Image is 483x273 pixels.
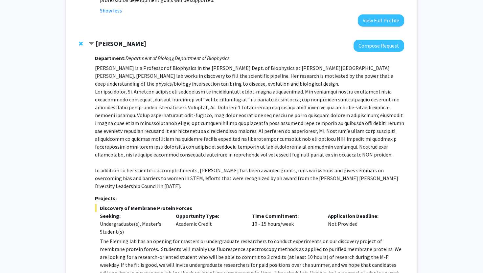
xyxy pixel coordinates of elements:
div: 10 - 15 hours/week [247,212,323,236]
strong: [PERSON_NAME] [96,39,146,48]
span: Contract Karen Fleming Bookmark [89,41,94,47]
p: Time Commitment: [252,212,318,220]
iframe: Chat [5,243,28,268]
div: Academic Credit [171,212,247,236]
button: View Full Profile [358,14,404,27]
i: Department of Biophysics [175,55,229,61]
p: Seeking: [100,212,166,220]
button: Compose Request to Karen Fleming [354,40,404,52]
p: Application Deadline: [328,212,394,220]
i: Department of Biology, [126,55,175,61]
div: Not Provided [323,212,399,236]
span: Remove Karen Fleming from bookmarks [79,41,83,46]
p: [PERSON_NAME] is a Professor of Biophysics in the [PERSON_NAME] Dept. of Biophysics at [PERSON_NA... [95,64,404,190]
strong: Department: [95,55,126,61]
strong: Projects: [95,195,117,201]
div: Undergraduate(s), Master's Student(s) [100,220,166,236]
p: Opportunity Type: [176,212,242,220]
span: Discovery of Membrane Protein Forces [95,204,404,212]
button: Show less [100,7,122,14]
